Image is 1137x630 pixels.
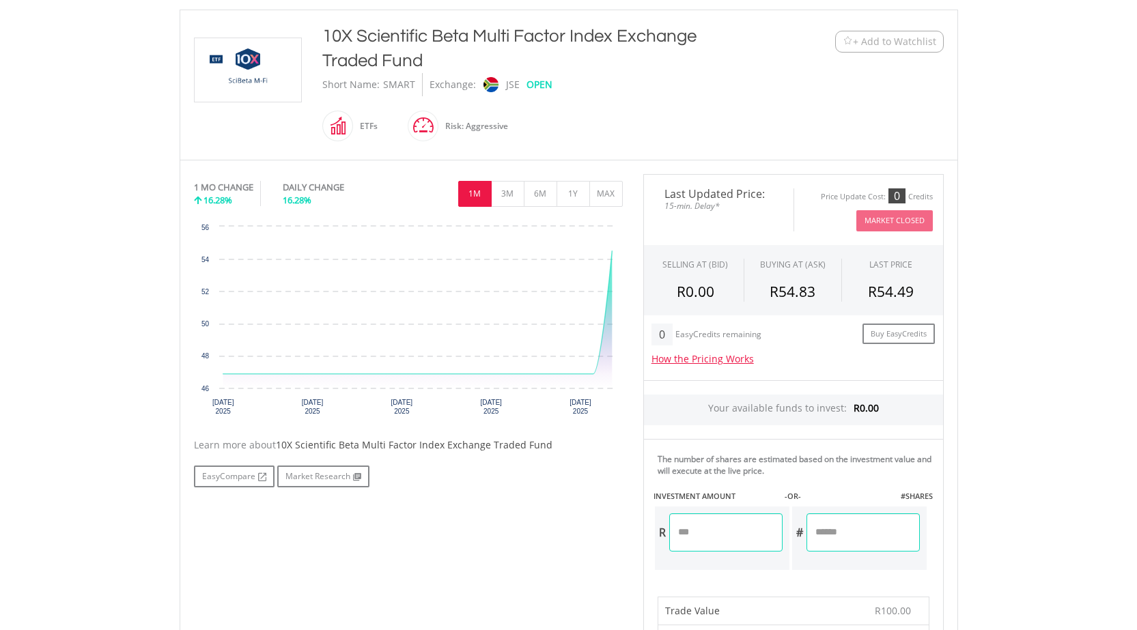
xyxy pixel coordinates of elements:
[194,220,623,425] svg: Interactive chart
[201,320,209,328] text: 50
[677,282,714,301] span: R0.00
[201,352,209,360] text: 48
[322,24,751,73] div: 10X Scientific Beta Multi Factor Index Exchange Traded Fund
[212,399,234,415] text: [DATE] 2025
[201,288,209,296] text: 52
[527,73,552,96] div: OPEN
[888,188,906,203] div: 0
[658,453,938,476] div: The number of shares are estimated based on the investment value and will execute at the live price.
[853,35,936,48] span: + Add to Watchlist
[194,181,253,194] div: 1 MO CHANGE
[654,491,735,502] label: INVESTMENT AMOUNT
[868,282,914,301] span: R54.49
[203,194,232,206] span: 16.28%
[770,282,815,301] span: R54.83
[675,330,761,341] div: EasyCredits remaining
[665,604,720,617] span: Trade Value
[301,399,323,415] text: [DATE] 2025
[201,385,209,392] text: 46
[322,73,380,96] div: Short Name:
[430,73,476,96] div: Exchange:
[654,188,783,199] span: Last Updated Price:
[869,259,912,270] div: LAST PRICE
[438,110,508,143] div: Risk: Aggressive
[197,38,299,102] img: EQU.ZA.SMART.png
[908,192,933,202] div: Credits
[194,466,275,487] a: EasyCompare
[655,513,669,552] div: R
[201,224,209,231] text: 56
[383,73,415,96] div: SMART
[651,352,754,365] a: How the Pricing Works
[557,181,590,207] button: 1Y
[651,324,673,345] div: 0
[276,438,552,451] span: 10X Scientific Beta Multi Factor Index Exchange Traded Fund
[506,73,520,96] div: JSE
[854,401,879,414] span: R0.00
[785,491,801,502] label: -OR-
[792,513,806,552] div: #
[570,399,591,415] text: [DATE] 2025
[491,181,524,207] button: 3M
[277,466,369,487] a: Market Research
[654,199,783,212] span: 15-min. Delay*
[662,259,728,270] div: SELLING AT (BID)
[821,192,886,202] div: Price Update Cost:
[353,110,378,143] div: ETFs
[194,220,623,425] div: Chart. Highcharts interactive chart.
[483,77,498,92] img: jse.png
[901,491,933,502] label: #SHARES
[862,324,935,345] a: Buy EasyCredits
[391,399,412,415] text: [DATE] 2025
[760,259,826,270] span: BUYING AT (ASK)
[283,181,390,194] div: DAILY CHANGE
[458,181,492,207] button: 1M
[644,395,943,425] div: Your available funds to invest:
[835,31,944,53] button: Watchlist + Add to Watchlist
[201,256,209,263] text: 54
[875,604,911,617] span: R100.00
[856,210,933,231] button: Market Closed
[283,194,311,206] span: 16.28%
[589,181,623,207] button: MAX
[524,181,557,207] button: 6M
[480,399,502,415] text: [DATE] 2025
[843,36,853,46] img: Watchlist
[194,438,623,452] div: Learn more about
